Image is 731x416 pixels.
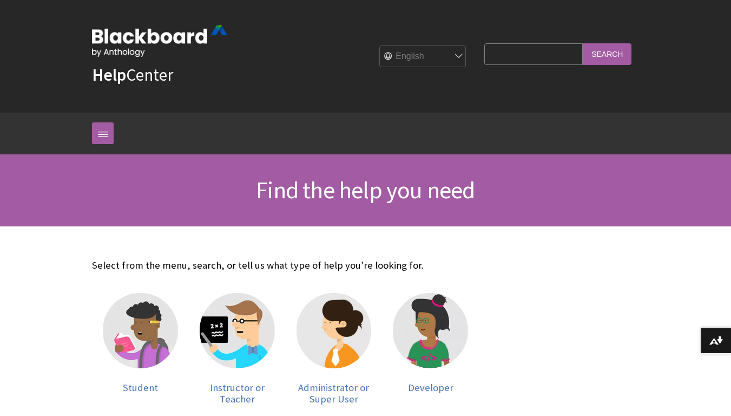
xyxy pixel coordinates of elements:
span: Student [123,381,158,394]
strong: Help [92,64,126,86]
a: Instructor Instructor or Teacher [200,293,275,405]
img: Instructor [200,293,275,368]
span: Administrator or Super User [298,381,369,406]
select: Site Language Selector [380,46,466,68]
img: Student [103,293,178,368]
img: Blackboard by Anthology [92,25,227,57]
a: HelpCenter [92,64,173,86]
a: Administrator Administrator or Super User [297,293,372,405]
a: Developer [393,293,468,405]
img: Administrator [297,293,372,368]
p: Select from the menu, search, or tell us what type of help you're looking for. [92,258,479,272]
span: Instructor or Teacher [210,381,265,406]
a: Student Student [103,293,178,405]
span: Developer [408,381,453,394]
span: Find the help you need [256,175,475,205]
input: Search [583,43,631,64]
